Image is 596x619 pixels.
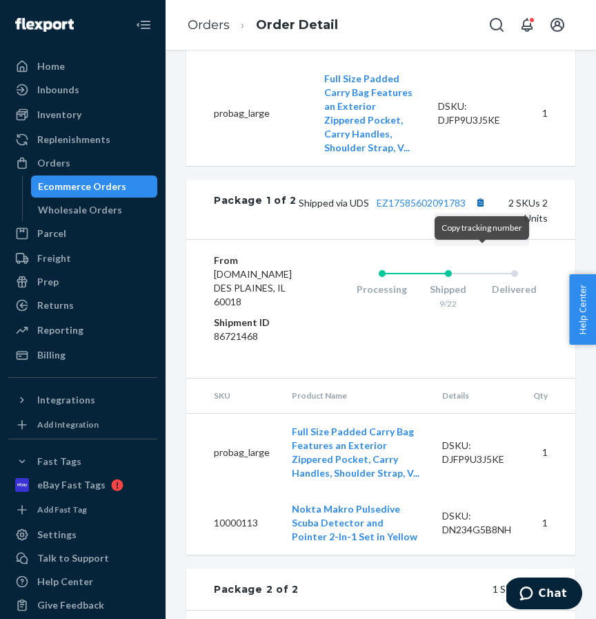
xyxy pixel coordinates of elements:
button: Open account menu [544,11,571,39]
div: Fast Tags [37,455,81,468]
a: Returns [8,294,157,316]
div: 1 SKU 1 Unit [299,582,548,596]
button: Integrations [8,389,157,411]
div: Wholesale Orders [38,203,122,217]
div: Delivered [481,283,548,296]
div: Replenishments [37,133,110,146]
div: Settings [37,528,77,542]
a: Home [8,55,157,77]
th: Details [431,379,522,413]
td: 1 [522,491,575,555]
td: probag_large [186,61,313,166]
iframe: Opens a widget where you can chat to one of our agents [506,578,582,612]
div: DSKU: DJFP9U3J5KE [442,439,511,466]
span: Copy tracking number [441,222,522,233]
a: Orders [188,17,230,32]
button: Fast Tags [8,450,157,473]
div: Ecommerce Orders [38,180,126,193]
a: Inbounds [8,79,157,101]
div: Parcel [37,227,66,240]
div: Returns [37,298,74,312]
div: Help Center [37,575,93,589]
div: 2 SKUs 2 Units [297,193,548,225]
div: Orders [37,156,70,170]
span: Shipped via UDS [299,197,489,209]
button: Close Navigation [130,11,157,39]
a: Orders [8,152,157,174]
a: Prep [8,271,157,293]
div: Package 1 of 2 [214,193,297,225]
div: Inventory [37,108,81,122]
div: DSKU: DJFP9U3J5KE [438,99,508,127]
th: Product Name [281,379,431,413]
a: Billing [8,344,157,366]
dt: Shipment ID [214,316,293,330]
th: SKU [186,379,281,413]
a: Wholesale Orders [31,199,158,221]
button: Open notifications [513,11,541,39]
dd: 86721468 [214,330,293,343]
a: Nokta Makro Pulsedive Scuba Detector and Pointer 2-In-1 Set in Yellow [292,503,417,542]
a: Add Fast Tag [8,502,157,518]
a: Full Size Padded Carry Bag Features an Exterior Zippered Pocket, Carry Handles, Shoulder Strap, V... [324,73,413,153]
div: Integrations [37,393,95,407]
div: Freight [37,251,71,265]
td: probag_large [186,413,281,491]
dt: From [214,254,293,267]
span: [DOMAIN_NAME] DES PLAINES, IL 60018 [214,268,292,307]
button: Copy tracking number [471,193,489,211]
button: Give Feedback [8,594,157,616]
div: Reporting [37,323,83,337]
div: Home [37,59,65,73]
a: Freight [8,247,157,269]
a: Settings [8,524,157,546]
ol: breadcrumbs [177,5,349,46]
a: Add Integration [8,417,157,433]
td: 1 [522,413,575,491]
a: Full Size Padded Carry Bag Features an Exterior Zippered Pocket, Carry Handles, Shoulder Strap, V... [292,426,419,479]
a: Reporting [8,319,157,341]
td: 10000113 [186,491,281,555]
a: Parcel [8,222,157,245]
div: 9/22 [415,298,481,309]
button: Help Center [569,274,596,345]
a: Replenishments [8,128,157,151]
div: Add Fast Tag [37,504,87,515]
img: Flexport logo [15,18,74,32]
a: Inventory [8,104,157,126]
div: Prep [37,275,59,289]
div: DSKU: DN234G5B8NH [442,509,511,537]
div: Give Feedback [37,598,104,612]
div: Shipped [415,283,481,296]
a: Help Center [8,571,157,593]
div: Billing [37,348,66,362]
button: Talk to Support [8,547,157,569]
a: EZ17585602091783 [377,197,466,209]
div: eBay Fast Tags [37,478,106,492]
th: Qty [522,379,575,413]
a: Ecommerce Orders [31,175,158,198]
button: Open Search Box [483,11,510,39]
a: Order Detail [256,17,338,32]
div: Processing [348,283,415,296]
div: Talk to Support [37,551,109,565]
td: 1 [519,61,575,166]
a: eBay Fast Tags [8,474,157,496]
div: Inbounds [37,83,79,97]
div: Package 2 of 2 [214,582,299,596]
div: Add Integration [37,419,99,430]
